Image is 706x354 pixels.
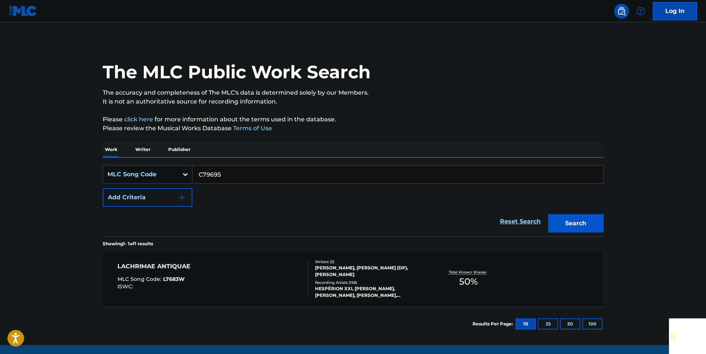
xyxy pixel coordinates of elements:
[459,275,478,288] span: 50 %
[496,213,544,230] a: Reset Search
[163,276,185,282] span: L7683W
[9,6,37,16] img: MLC Logo
[473,321,515,327] p: Results Per Page:
[133,142,153,157] p: Writer
[315,280,427,285] div: Recording Artists ( 158 )
[636,7,645,16] img: help
[103,188,192,207] button: Add Criteria
[582,318,603,330] button: 100
[671,326,676,348] div: Drag
[117,283,135,290] span: ISWC :
[166,142,193,157] p: Publisher
[103,251,604,307] a: LACHRIMAE ANTIQUAEMLC Song Code:L7683WISWC:Writers (3)[PERSON_NAME], [PERSON_NAME] (DP), [PERSON_...
[117,276,163,282] span: MLC Song Code :
[103,142,120,157] p: Work
[103,97,604,106] p: It is not an authoritative source for recording information.
[103,240,153,247] p: Showing 1 - 1 of 1 results
[315,259,427,265] div: Writers ( 3 )
[617,7,626,16] img: search
[315,285,427,299] div: HESPÈRION XXI, [PERSON_NAME], [PERSON_NAME], [PERSON_NAME], [PERSON_NAME], [PERSON_NAME]
[103,124,604,133] p: Please review the Musical Works Database
[178,193,186,202] img: 9d2ae6d4665cec9f34b9.svg
[614,4,629,19] a: Public Search
[669,318,706,354] iframe: Chat Widget
[560,318,580,330] button: 50
[315,265,427,278] div: [PERSON_NAME], [PERSON_NAME] (DP), [PERSON_NAME]
[103,115,604,124] p: Please for more information about the terms used in the database.
[103,61,371,83] h1: The MLC Public Work Search
[633,4,648,19] div: Help
[516,318,536,330] button: 10
[548,214,604,233] button: Search
[653,2,697,20] a: Log In
[449,269,488,275] p: Total Known Shares:
[117,262,194,271] div: LACHRIMAE ANTIQUAE
[232,125,272,132] a: Terms of Use
[107,170,174,179] div: MLC Song Code
[103,88,604,97] p: The accuracy and completeness of The MLC's data is determined solely by our Members.
[538,318,558,330] button: 25
[103,165,604,236] form: Search Form
[124,116,153,123] a: click here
